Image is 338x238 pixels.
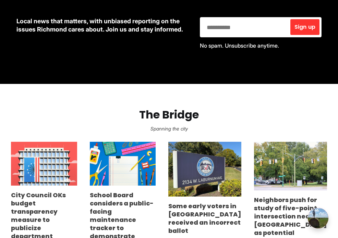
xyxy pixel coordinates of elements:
img: Some early voters in Richmond received an incorrect ballot [168,142,241,197]
img: School Board considers a public-facing maintenance tracker to demonstrate progress on facilities [90,142,156,186]
p: Local news that matters, with unbiased reporting on the issues Richmond cares about. Join us and ... [16,17,189,34]
img: City Council OKs budget transparency measure to publicize department funding requests [11,142,77,186]
img: Neighbors push for study of five-point intersection near Diamond as potential ‘community hub’ [254,142,327,190]
a: Some early voters in [GEOGRAPHIC_DATA] received an incorrect ballot [168,202,241,235]
iframe: portal-trigger [302,204,338,238]
span: No spam. Unsubscribe anytime. [200,42,279,49]
h2: The Bridge [11,109,327,121]
span: Sign up [294,24,315,30]
button: Sign up [290,19,319,35]
p: Spanning the city [11,124,327,134]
